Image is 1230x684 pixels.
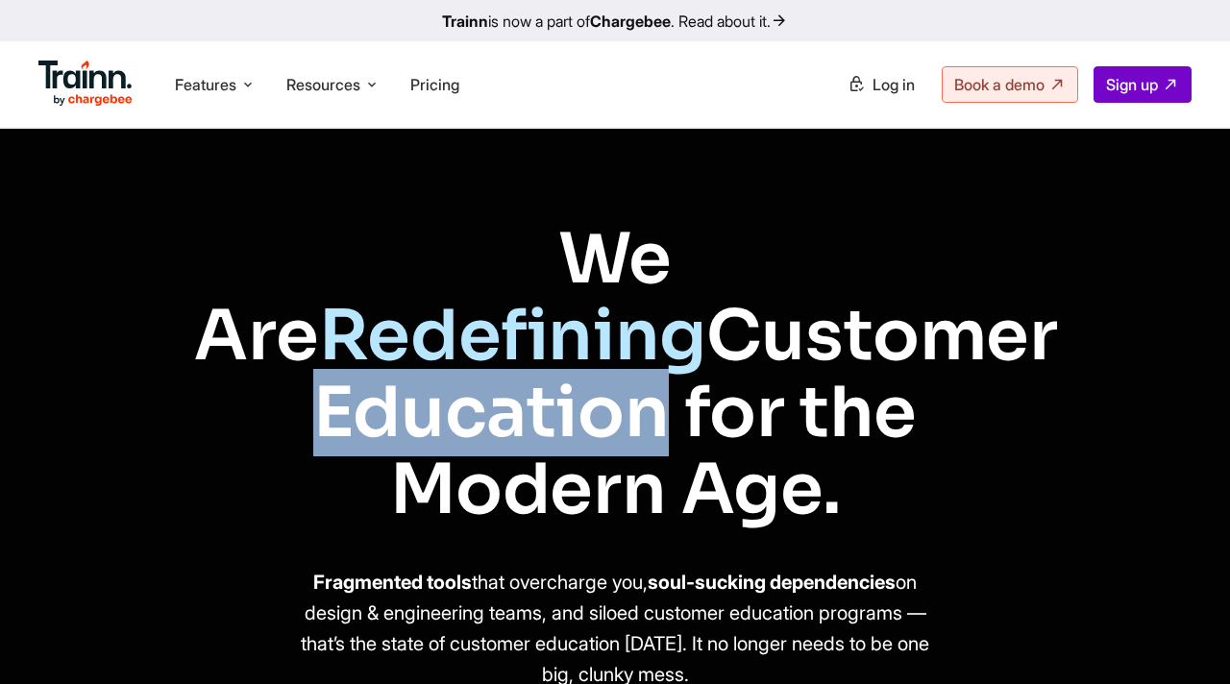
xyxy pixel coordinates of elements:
[410,75,459,94] a: Pricing
[1106,75,1158,94] span: Sign up
[175,74,236,95] span: Features
[942,66,1078,103] a: Book a demo
[38,61,133,107] img: Trainn Logo
[954,75,1045,94] span: Book a demo
[873,75,915,94] span: Log in
[313,571,472,594] b: Fragmented tools
[442,12,488,31] b: Trainn
[319,292,706,379] span: Redefining
[194,221,1036,528] h1: We Are Customer Education for the Modern Age.
[836,67,926,102] a: Log in
[590,12,671,31] b: Chargebee
[648,571,896,594] b: soul-sucking dependencies
[286,74,360,95] span: Resources
[1134,592,1230,684] iframe: Chat Widget
[1094,66,1192,103] a: Sign up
